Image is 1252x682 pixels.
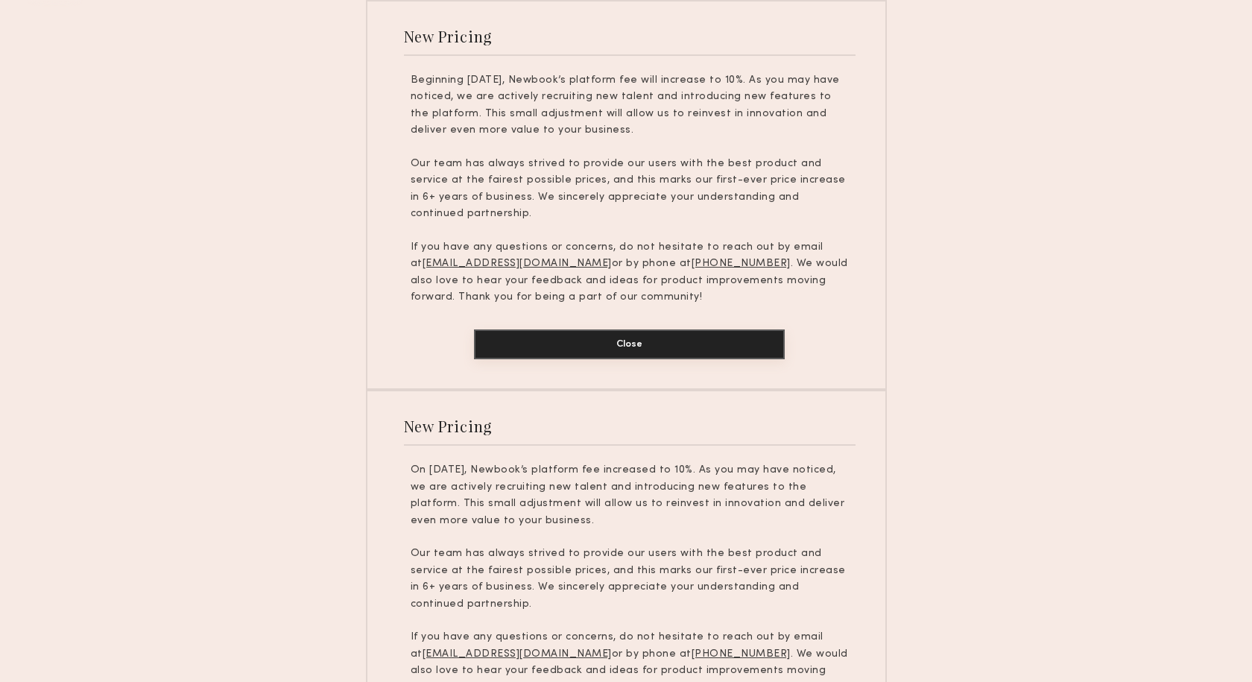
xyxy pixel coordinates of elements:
div: New Pricing [404,416,493,436]
div: New Pricing [404,26,493,46]
p: Our team has always strived to provide our users with the best product and service at the fairest... [411,156,849,223]
p: On [DATE], Newbook’s platform fee increased to 10%. As you may have noticed, we are actively recr... [411,462,849,529]
u: [PHONE_NUMBER] [692,649,791,659]
p: Our team has always strived to provide our users with the best product and service at the fairest... [411,546,849,613]
u: [EMAIL_ADDRESS][DOMAIN_NAME] [423,649,612,659]
p: Beginning [DATE], Newbook’s platform fee will increase to 10%. As you may have noticed, we are ac... [411,72,849,139]
u: [EMAIL_ADDRESS][DOMAIN_NAME] [423,259,612,268]
u: [PHONE_NUMBER] [692,259,791,268]
button: Close [474,329,785,359]
p: If you have any questions or concerns, do not hesitate to reach out by email at or by phone at . ... [411,239,849,306]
